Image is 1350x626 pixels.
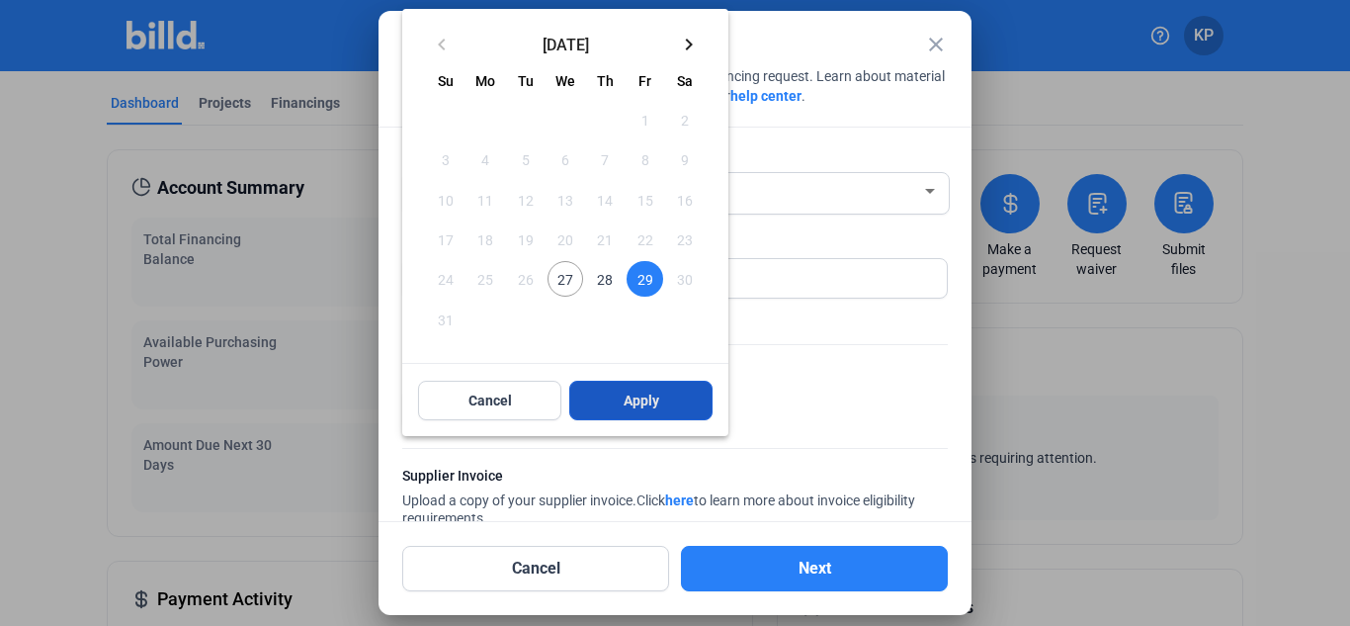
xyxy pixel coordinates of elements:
[467,141,503,177] span: 4
[518,73,534,89] span: Tu
[508,261,544,297] span: 26
[625,259,664,299] button: August 29, 2025
[665,180,705,220] button: August 16, 2025
[667,102,703,137] span: 2
[506,139,546,179] button: August 5, 2025
[546,259,585,299] button: August 27, 2025
[506,259,546,299] button: August 26, 2025
[462,36,669,51] span: [DATE]
[625,139,664,179] button: August 8, 2025
[667,141,703,177] span: 9
[665,259,705,299] button: August 30, 2025
[508,141,544,177] span: 5
[627,222,662,257] span: 22
[548,261,583,297] span: 27
[585,220,625,259] button: August 21, 2025
[465,259,505,299] button: August 25, 2025
[585,180,625,220] button: August 14, 2025
[625,180,664,220] button: August 15, 2025
[426,100,625,139] td: AUG
[667,222,703,257] span: 23
[555,73,575,89] span: We
[548,182,583,218] span: 13
[587,222,623,257] span: 21
[665,139,705,179] button: August 9, 2025
[569,381,713,420] button: Apply
[548,141,583,177] span: 6
[585,259,625,299] button: August 28, 2025
[428,182,464,218] span: 10
[585,139,625,179] button: August 7, 2025
[546,180,585,220] button: August 13, 2025
[587,182,623,218] span: 14
[625,100,664,139] button: August 1, 2025
[438,73,454,89] span: Su
[428,261,464,297] span: 24
[465,220,505,259] button: August 18, 2025
[428,301,464,336] span: 31
[587,261,623,297] span: 28
[627,141,662,177] span: 8
[625,220,664,259] button: August 22, 2025
[430,33,454,56] mat-icon: keyboard_arrow_left
[467,261,503,297] span: 25
[426,259,465,299] button: August 24, 2025
[426,220,465,259] button: August 17, 2025
[506,220,546,259] button: August 19, 2025
[467,182,503,218] span: 11
[428,222,464,257] span: 17
[475,73,495,89] span: Mo
[506,180,546,220] button: August 12, 2025
[665,220,705,259] button: August 23, 2025
[667,182,703,218] span: 16
[468,391,512,410] span: Cancel
[638,73,651,89] span: Fr
[597,73,614,89] span: Th
[426,139,465,179] button: August 3, 2025
[508,222,544,257] span: 19
[465,180,505,220] button: August 11, 2025
[627,261,662,297] span: 29
[465,139,505,179] button: August 4, 2025
[627,182,662,218] span: 15
[677,33,701,56] mat-icon: keyboard_arrow_right
[546,139,585,179] button: August 6, 2025
[418,381,561,420] button: Cancel
[428,141,464,177] span: 3
[677,73,693,89] span: Sa
[627,102,662,137] span: 1
[546,220,585,259] button: August 20, 2025
[467,222,503,257] span: 18
[665,100,705,139] button: August 2, 2025
[587,141,623,177] span: 7
[508,182,544,218] span: 12
[624,391,659,410] span: Apply
[548,222,583,257] span: 20
[426,299,465,338] button: August 31, 2025
[667,261,703,297] span: 30
[426,180,465,220] button: August 10, 2025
